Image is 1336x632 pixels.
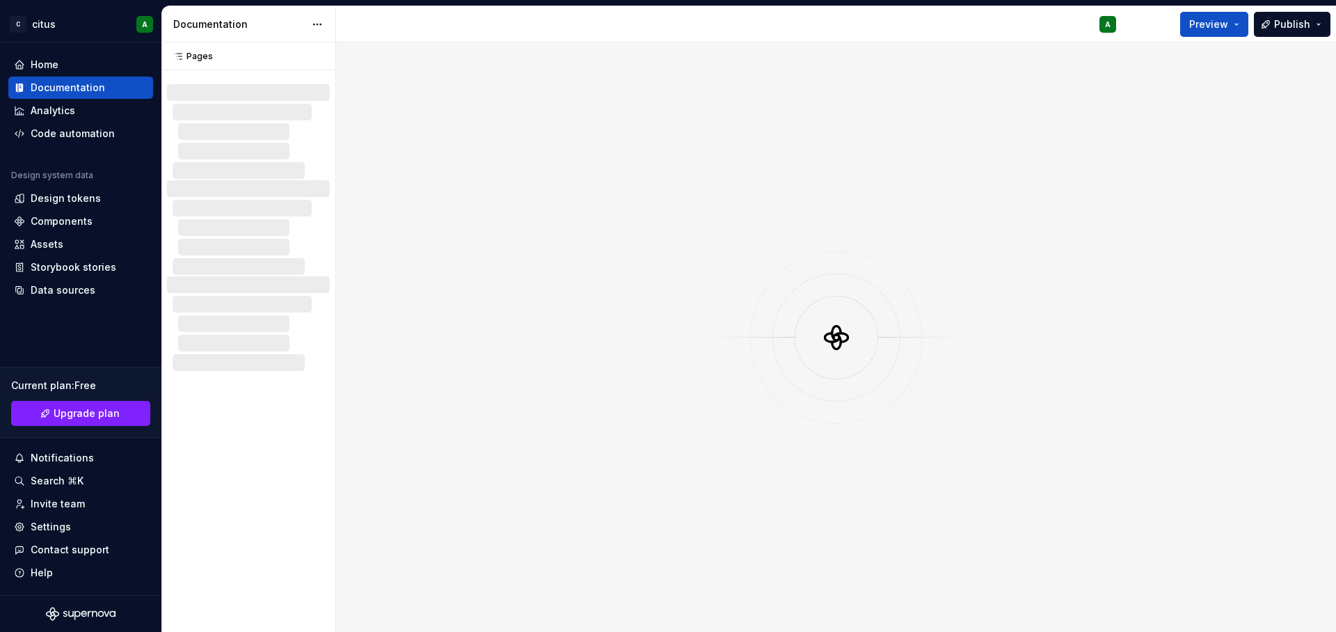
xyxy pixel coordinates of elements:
[8,493,153,515] a: Invite team
[8,447,153,469] button: Notifications
[31,566,53,580] div: Help
[8,516,153,538] a: Settings
[31,104,75,118] div: Analytics
[11,401,150,426] a: Upgrade plan
[3,9,159,39] button: CcitusA
[31,474,83,488] div: Search ⌘K
[32,17,56,31] div: citus
[167,51,213,62] div: Pages
[31,237,63,251] div: Assets
[10,16,26,33] div: C
[8,562,153,584] button: Help
[1254,12,1330,37] button: Publish
[8,470,153,492] button: Search ⌘K
[1189,17,1228,31] span: Preview
[31,58,58,72] div: Home
[31,451,94,465] div: Notifications
[31,520,71,534] div: Settings
[46,607,116,621] svg: Supernova Logo
[8,54,153,76] a: Home
[8,187,153,210] a: Design tokens
[1105,19,1111,30] div: A
[8,233,153,255] a: Assets
[142,19,148,30] div: A
[31,127,115,141] div: Code automation
[31,191,101,205] div: Design tokens
[173,17,305,31] div: Documentation
[11,170,93,181] div: Design system data
[31,214,93,228] div: Components
[54,406,120,420] span: Upgrade plan
[1180,12,1248,37] button: Preview
[1274,17,1310,31] span: Publish
[8,123,153,145] a: Code automation
[11,379,150,393] div: Current plan : Free
[31,260,116,274] div: Storybook stories
[31,283,95,297] div: Data sources
[8,539,153,561] button: Contact support
[8,279,153,301] a: Data sources
[8,210,153,232] a: Components
[31,543,109,557] div: Contact support
[8,100,153,122] a: Analytics
[8,256,153,278] a: Storybook stories
[31,81,105,95] div: Documentation
[8,77,153,99] a: Documentation
[31,497,85,511] div: Invite team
